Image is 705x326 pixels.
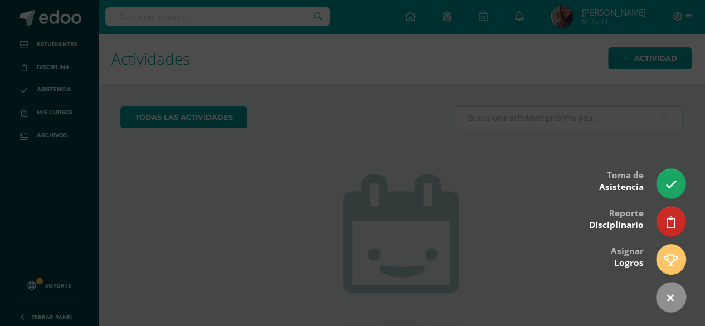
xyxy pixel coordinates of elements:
div: Reporte [589,200,644,236]
span: Disciplinario [589,219,644,231]
span: Asistencia [599,181,644,193]
div: Asignar [611,238,644,274]
div: Toma de [599,162,644,198]
span: Logros [614,257,644,269]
